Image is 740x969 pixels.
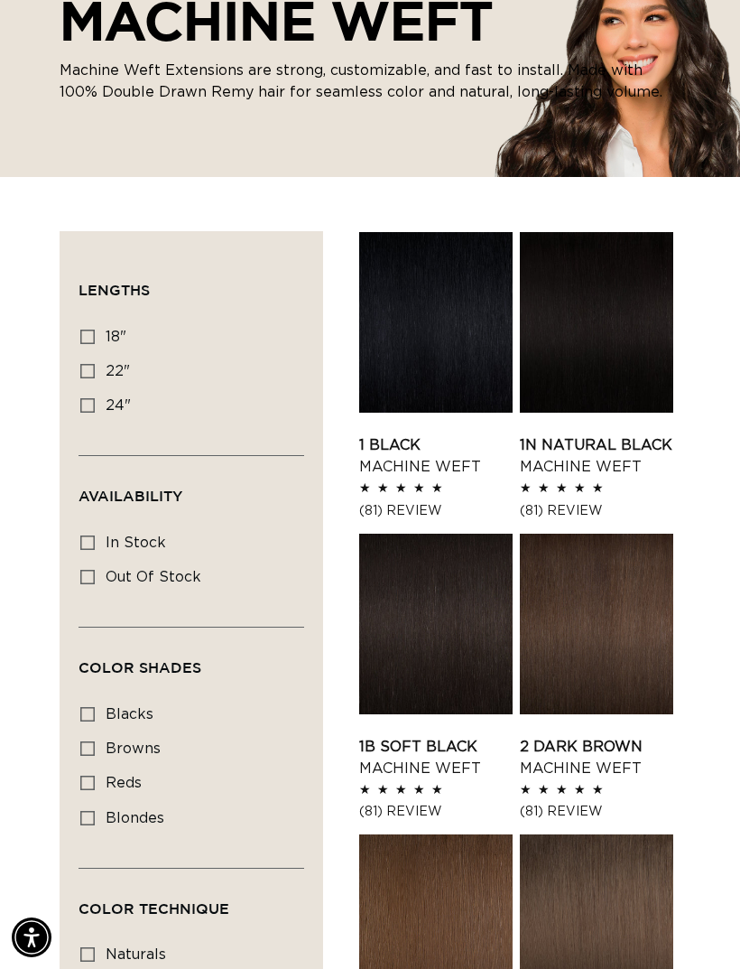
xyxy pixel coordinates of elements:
summary: Lengths (0 selected) [79,250,304,315]
span: Lengths [79,282,150,298]
span: Availability [79,488,182,504]
span: naturals [106,947,166,962]
span: blacks [106,707,153,722]
span: Color Technique [79,900,229,917]
div: Accessibility Menu [12,918,51,957]
summary: Availability (0 selected) [79,456,304,521]
summary: Color Technique (0 selected) [79,869,304,934]
a: 1 Black Machine Weft [359,434,513,478]
p: Machine Weft Extensions are strong, customizable, and fast to install. Made with 100% Double Draw... [60,60,680,103]
span: browns [106,741,161,756]
span: In stock [106,536,166,550]
a: 2 Dark Brown Machine Weft [520,736,673,779]
summary: Color Shades (0 selected) [79,628,304,693]
span: blondes [106,811,164,825]
span: 18" [106,330,126,344]
a: 1N Natural Black Machine Weft [520,434,673,478]
span: 22" [106,364,130,378]
span: reds [106,776,142,790]
a: 1B Soft Black Machine Weft [359,736,513,779]
span: Color Shades [79,659,201,676]
span: 24" [106,398,131,413]
span: Out of stock [106,570,201,584]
